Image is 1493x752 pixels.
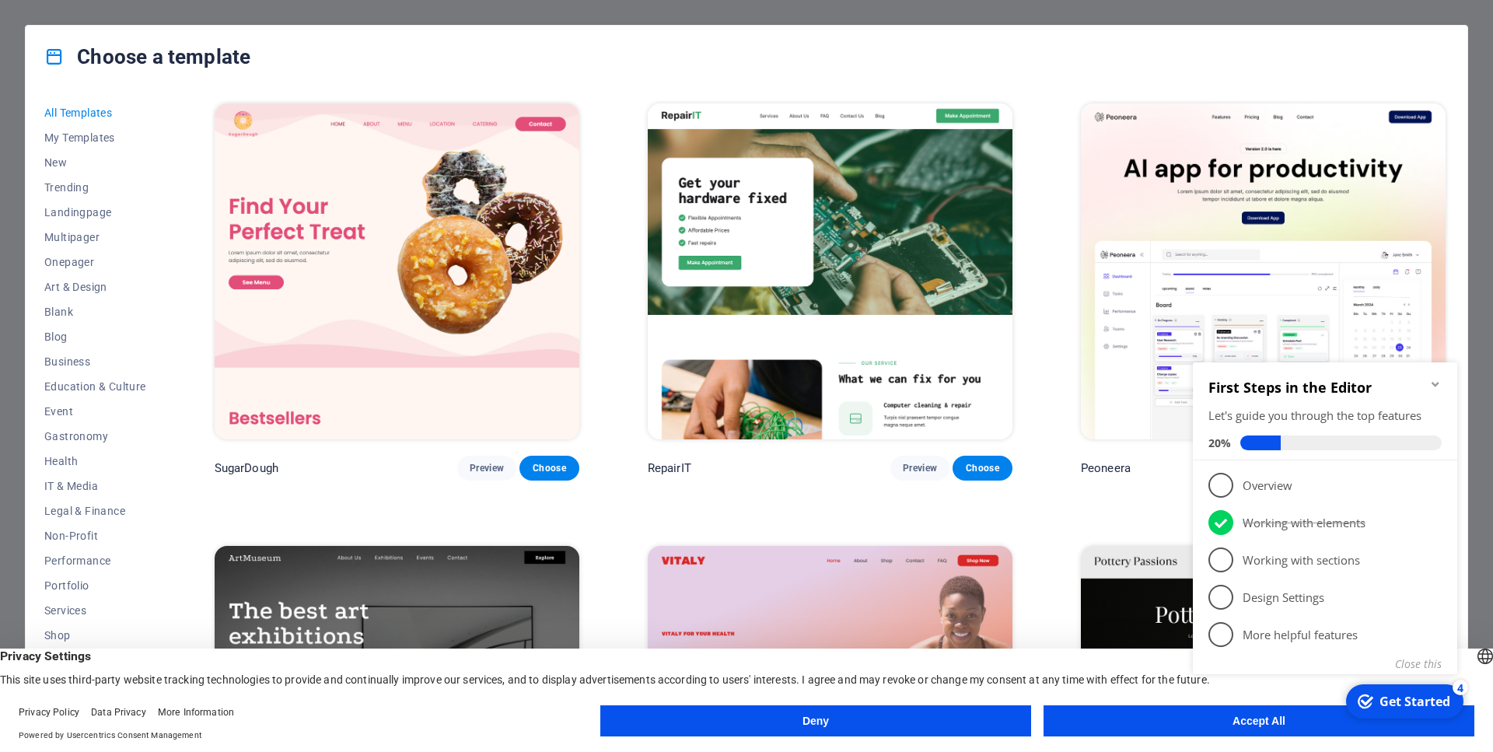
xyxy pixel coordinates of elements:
button: My Templates [44,125,146,150]
button: All Templates [44,100,146,125]
p: RepairIT [648,460,691,476]
span: Blog [44,331,146,343]
button: Non-Profit [44,523,146,548]
button: Onepager [44,250,146,275]
span: Event [44,405,146,418]
button: Art & Design [44,275,146,299]
span: 20% [22,89,54,103]
span: Choose [532,462,566,474]
span: Health [44,455,146,467]
button: Services [44,598,146,623]
p: SugarDough [215,460,278,476]
div: 4 [266,333,281,348]
button: Multipager [44,225,146,250]
span: Business [44,355,146,368]
div: Get Started [193,346,264,363]
span: Blank [44,306,146,318]
button: Shop [44,623,146,648]
span: Non-Profit [44,530,146,542]
button: Preview [457,456,516,481]
button: New [44,150,146,175]
li: More helpful features [6,269,271,306]
span: New [44,156,146,169]
p: Working with elements [56,168,243,184]
img: RepairIT [648,103,1012,439]
span: Performance [44,554,146,567]
button: Choose [953,456,1012,481]
button: Trending [44,175,146,200]
span: Choose [965,462,999,474]
span: Legal & Finance [44,505,146,517]
button: Preview [890,456,949,481]
span: Preview [903,462,937,474]
div: Minimize checklist [243,31,255,44]
span: Services [44,604,146,617]
button: Performance [44,548,146,573]
span: Landingpage [44,206,146,219]
p: Design Settings [56,243,243,259]
span: Gastronomy [44,430,146,442]
button: Event [44,399,146,424]
button: Blank [44,299,146,324]
li: Overview [6,120,271,157]
h2: First Steps in the Editor [22,31,255,50]
img: Peoneera [1081,103,1446,439]
span: Education & Culture [44,380,146,393]
p: More helpful features [56,280,243,296]
p: Peoneera [1081,460,1131,476]
button: Close this [208,310,255,324]
div: Let's guide you through the top features [22,61,255,77]
p: Working with sections [56,205,243,222]
h4: Choose a template [44,44,250,69]
button: Health [44,449,146,474]
button: Portfolio [44,573,146,598]
span: Art & Design [44,281,146,293]
span: Preview [470,462,504,474]
button: Legal & Finance [44,498,146,523]
button: Education & Culture [44,374,146,399]
span: Onepager [44,256,146,268]
span: Multipager [44,231,146,243]
span: Shop [44,629,146,642]
li: Working with sections [6,194,271,232]
button: Business [44,349,146,374]
span: Trending [44,181,146,194]
span: All Templates [44,107,146,119]
li: Working with elements [6,157,271,194]
button: Landingpage [44,200,146,225]
button: IT & Media [44,474,146,498]
span: My Templates [44,131,146,144]
button: Gastronomy [44,424,146,449]
div: Get Started 4 items remaining, 20% complete [159,338,277,372]
button: Choose [519,456,579,481]
span: Portfolio [44,579,146,592]
button: Blog [44,324,146,349]
li: Design Settings [6,232,271,269]
span: IT & Media [44,480,146,492]
img: SugarDough [215,103,579,439]
p: Overview [56,131,243,147]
